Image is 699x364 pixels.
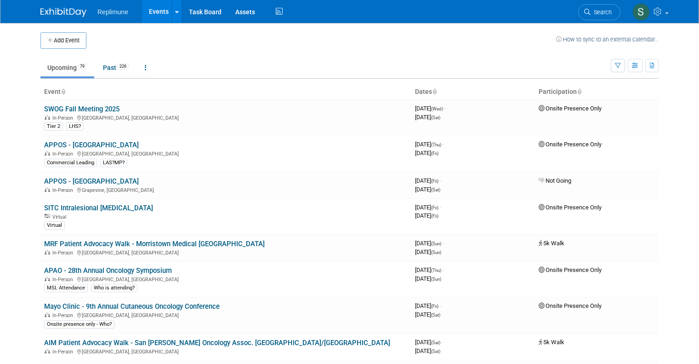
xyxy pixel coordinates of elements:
[45,312,50,317] img: In-Person Event
[431,312,440,318] span: (Sat)
[44,311,408,318] div: [GEOGRAPHIC_DATA], [GEOGRAPHIC_DATA]
[632,3,650,21] img: Suneel Kudaravalli
[44,266,172,275] a: APAO - 28th Annual Oncology Symposium
[52,115,76,121] span: In-Person
[431,106,443,111] span: (Wed)
[44,105,119,113] a: SWOG Fall Meeting 2025
[443,266,444,273] span: -
[432,88,437,95] a: Sort by Start Date
[415,347,440,354] span: [DATE]
[52,187,76,193] span: In-Person
[52,151,76,157] span: In-Person
[415,339,443,346] span: [DATE]
[415,248,441,255] span: [DATE]
[539,266,602,273] span: Onsite Presence Only
[415,177,441,184] span: [DATE]
[539,141,602,148] span: Onsite Presence Only
[431,340,440,345] span: (Sat)
[431,241,441,246] span: (Sun)
[539,240,564,247] span: 5k Walk
[415,105,446,112] span: [DATE]
[431,179,438,184] span: (Fri)
[539,177,571,184] span: Not Going
[44,204,153,212] a: SITC Intralesional [MEDICAL_DATA]
[44,122,63,131] div: Tier 2
[45,151,50,156] img: In-Person Event
[415,150,438,156] span: [DATE]
[535,84,659,100] th: Participation
[44,275,408,283] div: [GEOGRAPHIC_DATA], [GEOGRAPHIC_DATA]
[431,250,441,255] span: (Sun)
[440,177,441,184] span: -
[415,275,441,282] span: [DATE]
[415,302,441,309] span: [DATE]
[44,159,97,167] div: Commercial Leading
[91,284,137,292] div: Who is attending?
[415,141,444,148] span: [DATE]
[97,8,128,16] span: Replimune
[440,302,441,309] span: -
[415,266,444,273] span: [DATE]
[52,214,69,220] span: Virtual
[44,284,88,292] div: MSL Attendance
[44,186,408,193] div: Grapevine, [GEOGRAPHIC_DATA]
[431,151,438,156] span: (Fri)
[440,204,441,211] span: -
[415,204,441,211] span: [DATE]
[44,248,408,256] div: [GEOGRAPHIC_DATA], [GEOGRAPHIC_DATA]
[45,277,50,281] img: In-Person Event
[44,302,220,311] a: Mayo Clinic - 9th Annual Cutaneous Oncology Conference
[415,311,440,318] span: [DATE]
[577,88,581,95] a: Sort by Participation Type
[431,304,438,309] span: (Fri)
[40,59,94,76] a: Upcoming79
[415,212,438,219] span: [DATE]
[52,312,76,318] span: In-Person
[52,349,76,355] span: In-Person
[431,349,440,354] span: (Sat)
[44,221,65,230] div: Virtual
[578,4,620,20] a: Search
[442,339,443,346] span: -
[45,349,50,353] img: In-Person Event
[44,141,139,149] a: APPOS - [GEOGRAPHIC_DATA]
[117,63,129,70] span: 226
[431,187,440,192] span: (Sat)
[443,141,444,148] span: -
[591,9,612,16] span: Search
[539,204,602,211] span: Onsite Presence Only
[45,187,50,192] img: In-Person Event
[44,114,408,121] div: [GEOGRAPHIC_DATA], [GEOGRAPHIC_DATA]
[431,205,438,210] span: (Fri)
[45,250,50,254] img: In-Person Event
[44,240,265,248] a: MRF Patient Advocacy Walk - Morristown Medical [GEOGRAPHIC_DATA]
[44,320,114,329] div: Onsite presence only - Who?
[45,115,50,120] img: In-Person Event
[44,339,390,347] a: AIM Patient Advocacy Walk - San [PERSON_NAME] Oncology Assoc. [GEOGRAPHIC_DATA]/[GEOGRAPHIC_DATA]
[44,177,139,185] a: APPOS - [GEOGRAPHIC_DATA]
[77,63,87,70] span: 79
[431,142,441,147] span: (Thu)
[415,186,440,193] span: [DATE]
[61,88,65,95] a: Sort by Event Name
[40,84,411,100] th: Event
[431,214,438,219] span: (Fri)
[44,150,408,157] div: [GEOGRAPHIC_DATA], [GEOGRAPHIC_DATA]
[415,114,440,121] span: [DATE]
[45,214,50,219] img: Virtual Event
[96,59,136,76] a: Past226
[52,277,76,283] span: In-Person
[431,268,441,273] span: (Thu)
[40,32,86,49] button: Add Event
[52,250,76,256] span: In-Person
[66,122,84,131] div: LHS?
[40,8,86,17] img: ExhibitDay
[431,115,440,120] span: (Sat)
[539,105,602,112] span: Onsite Presence Only
[556,36,659,43] a: How to sync to an external calendar...
[415,240,444,247] span: [DATE]
[444,105,446,112] span: -
[100,159,127,167] div: LAS?MP?
[431,277,441,282] span: (Sun)
[539,302,602,309] span: Onsite Presence Only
